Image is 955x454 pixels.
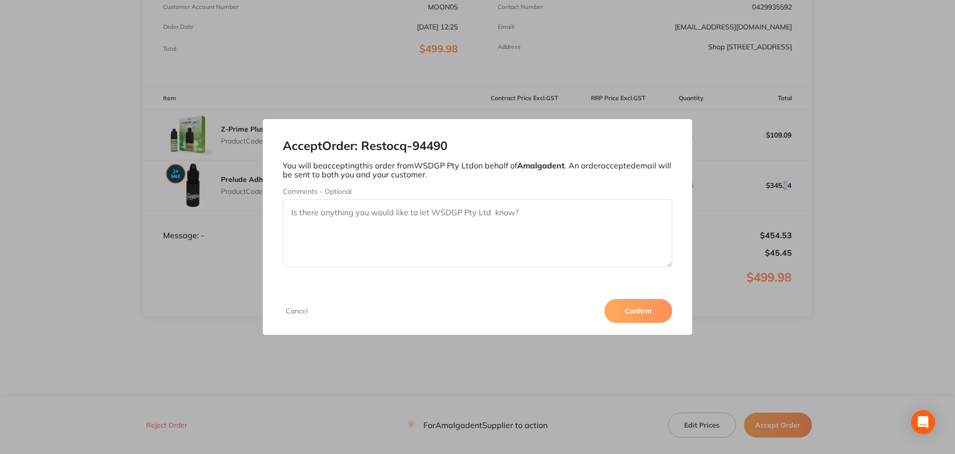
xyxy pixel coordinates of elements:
[283,306,311,315] button: Cancel
[517,160,565,170] b: Amalgadent
[283,187,673,195] label: Comments - Optional
[283,139,673,153] h2: Accept Order: Restocq- 94490
[283,161,673,179] p: You will be accepting this order from WSDGP Pty Ltd on behalf of . An order accepted email will b...
[911,410,935,434] div: Open Intercom Messenger
[604,299,672,323] button: Confirm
